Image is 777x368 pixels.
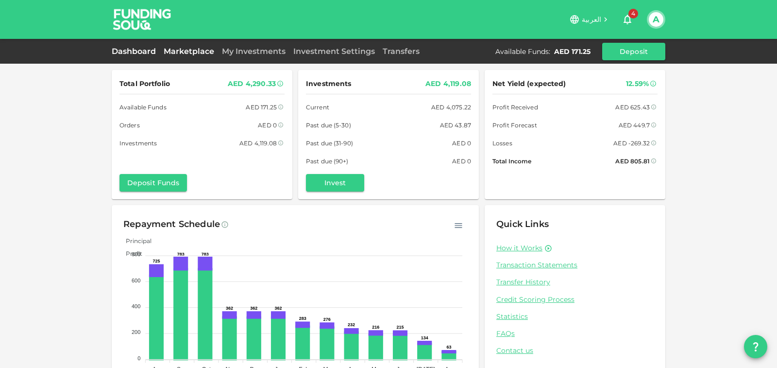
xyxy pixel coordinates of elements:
span: Net Yield (expected) [492,78,566,90]
div: Available Funds : [495,47,550,56]
span: Principal [118,237,152,245]
div: Repayment Schedule [123,217,220,232]
span: Total Portfolio [119,78,170,90]
span: Profit Forecast [492,120,537,130]
a: Contact us [496,346,654,355]
a: Marketplace [160,47,218,56]
a: Dashboard [112,47,160,56]
button: Deposit [602,43,665,60]
div: AED 0 [452,156,471,166]
div: AED 449.7 [619,120,650,130]
div: AED 171.25 [554,47,591,56]
div: 12.59% [626,78,649,90]
span: Profit Received [492,102,538,112]
div: AED 43.87 [440,120,471,130]
span: العربية [582,15,601,24]
a: Transaction Statements [496,261,654,270]
a: Transfers [379,47,423,56]
span: Past due (5-30) [306,120,351,130]
tspan: 0 [137,355,140,361]
button: question [744,335,767,358]
div: AED 4,119.08 [239,138,277,148]
span: Quick Links [496,219,549,229]
a: Transfer History [496,278,654,287]
span: Current [306,102,329,112]
span: Losses [492,138,512,148]
a: Investment Settings [289,47,379,56]
tspan: 600 [132,278,140,283]
button: Deposit Funds [119,174,187,192]
a: My Investments [218,47,289,56]
span: Investments [306,78,351,90]
a: Statistics [496,312,654,321]
span: Profit [118,250,142,257]
div: AED 625.43 [615,102,650,112]
span: Available Funds [119,102,167,112]
span: 4 [628,9,638,18]
tspan: 400 [132,303,140,309]
a: Credit Scoring Process [496,295,654,304]
div: AED 805.81 [615,156,650,166]
span: Orders [119,120,140,130]
button: Invest [306,174,364,192]
span: Past due (31-90) [306,138,353,148]
div: AED -269.32 [613,138,650,148]
a: How it Works [496,244,542,253]
div: AED 171.25 [246,102,277,112]
span: Past due (90+) [306,156,349,166]
span: Investments [119,138,157,148]
div: AED 0 [258,120,277,130]
button: 4 [618,10,637,29]
div: AED 4,290.33 [228,78,276,90]
a: FAQs [496,329,654,338]
div: AED 4,119.08 [425,78,471,90]
div: AED 0 [452,138,471,148]
div: AED 4,075.22 [431,102,471,112]
button: A [649,12,663,27]
tspan: 800 [132,251,140,257]
tspan: 200 [132,329,140,335]
span: Total Income [492,156,531,166]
